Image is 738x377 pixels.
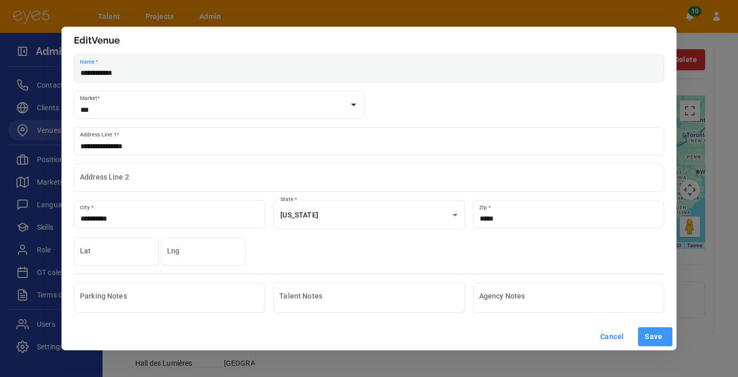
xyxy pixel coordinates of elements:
div: [US_STATE] [273,200,464,229]
label: Name [80,58,98,66]
button: Cancel [593,327,634,346]
label: Zip [479,204,490,211]
label: City [80,204,93,211]
label: Market* [80,94,100,102]
button: Open [346,97,361,112]
button: Save [638,327,672,346]
label: State [280,195,297,203]
label: Address Line 1* [80,131,119,138]
h2: Edit Venue [61,27,676,54]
